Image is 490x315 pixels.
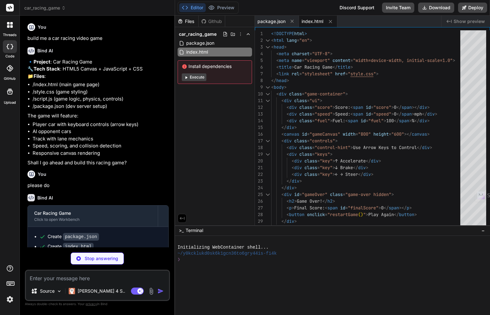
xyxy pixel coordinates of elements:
[255,50,263,57] div: 4
[281,98,284,103] span: <
[343,131,356,137] span: width
[371,104,373,110] span: =
[427,111,435,117] span: div
[302,18,323,25] span: index.html
[34,73,44,79] strong: Files
[358,165,366,170] span: div
[38,171,46,177] h6: You
[294,198,297,204] span: >
[294,98,307,103] span: class
[255,84,263,91] div: 9
[394,118,399,124] span: </
[255,131,263,138] div: 16
[353,145,417,150] span: Use Arrow Keys to Control
[335,171,358,177] span: ← → Steer
[175,18,198,25] div: Files
[302,71,333,77] span: "stylesheet"
[255,191,263,198] div: 25
[310,37,312,43] span: >
[315,111,333,117] span: "speed"
[366,165,368,170] span: >
[353,57,453,63] span: "width=device-width, initial-scale=1.0"
[276,64,279,70] span: <
[255,184,263,191] div: 24
[264,97,272,104] div: Click to collapse the range.
[317,171,320,177] span: =
[148,288,155,295] img: attachment
[379,158,381,164] span: >
[287,145,289,150] span: <
[366,111,371,117] span: id
[402,111,412,117] span: span
[480,225,486,236] button: −
[312,118,315,124] span: =
[33,121,169,128] li: Player car with keyboard controls (arrow keys)
[255,64,263,71] div: 6
[312,51,330,56] span: "UTF-8"
[330,151,333,157] span: >
[281,185,287,191] span: </
[366,118,368,124] span: =
[37,195,53,201] h6: Bind AI
[3,32,17,38] label: threads
[271,84,274,90] span: <
[255,111,263,117] div: 13
[368,118,384,124] span: "fuel"
[335,104,350,110] span: Score:
[317,158,320,164] span: =
[264,91,272,97] div: Click to collapse the range.
[281,124,287,130] span: </
[343,191,345,197] span: =
[373,131,389,137] span: height
[414,111,422,117] span: mph
[373,104,391,110] span: "score"
[333,111,335,117] span: >
[299,151,312,157] span: class
[310,51,312,56] span: =
[302,131,307,137] span: id
[427,118,430,124] span: >
[281,138,284,144] span: <
[289,111,297,117] span: div
[302,91,304,97] span: =
[255,138,263,144] div: 17
[292,178,299,184] span: div
[299,118,312,124] span: class
[330,191,343,197] span: class
[179,3,206,12] button: Editor
[287,111,289,117] span: <
[333,118,345,124] span: Fuel:
[307,98,310,103] span: =
[299,71,302,77] span: =
[182,73,206,81] button: Execute
[310,98,320,103] span: "ui"
[382,3,414,13] button: Invite Team
[255,57,263,64] div: 5
[294,165,302,170] span: div
[333,64,338,70] span: </
[320,158,333,164] span: "key"
[255,30,263,37] div: 1
[255,77,263,84] div: 8
[33,142,169,150] li: Speed, scoring, and collision detection
[255,97,263,104] div: 11
[312,151,315,157] span: =
[322,198,327,204] span: </
[348,118,358,124] span: span
[279,57,289,63] span: meta
[412,111,414,117] span: >
[399,118,409,124] span: span
[353,104,363,110] span: span
[412,131,427,137] span: canvas
[4,294,15,305] img: settings
[356,131,358,137] span: =
[327,198,333,204] span: h2
[336,3,378,13] div: Discord Support
[350,145,353,150] span: >
[279,51,289,56] span: meta
[33,88,169,96] li: /style.css (game styling)
[373,111,391,117] span: "speed"
[281,131,284,137] span: <
[310,131,340,137] span: "gameCanvas"
[363,171,371,177] span: div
